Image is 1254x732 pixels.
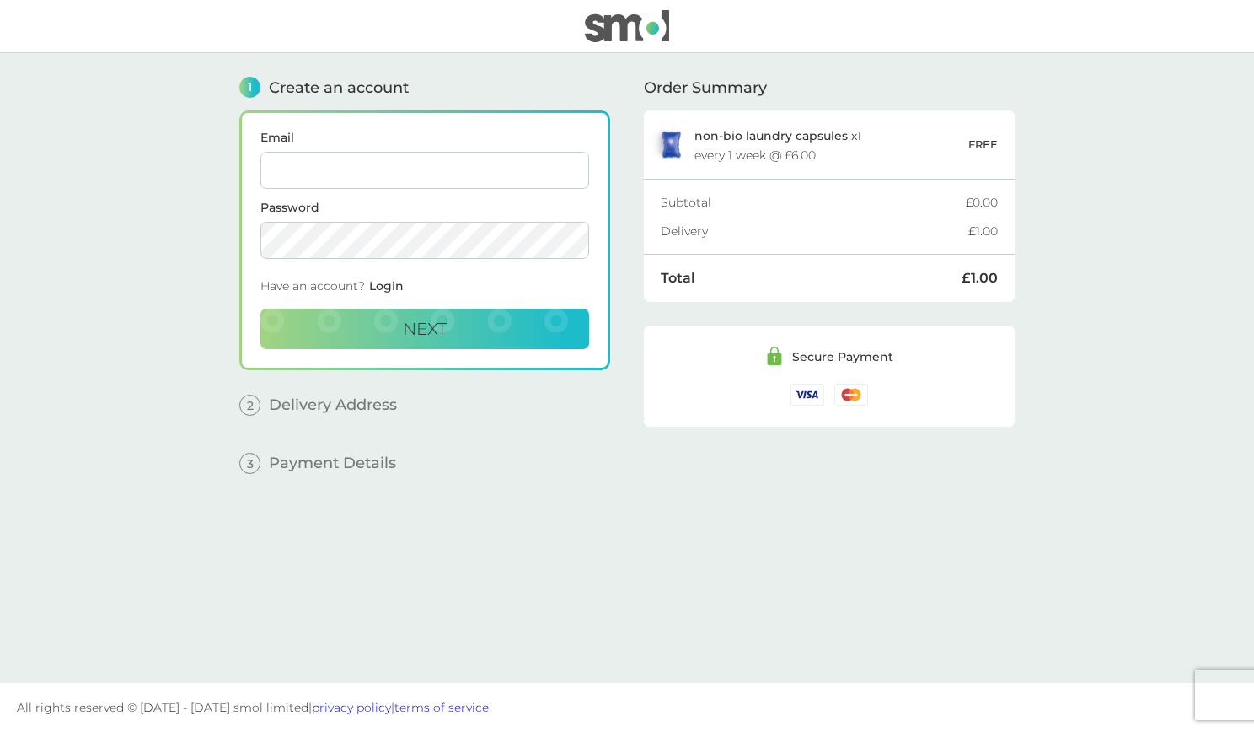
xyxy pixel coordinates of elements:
span: Create an account [269,80,409,95]
a: terms of service [394,700,489,715]
p: x 1 [694,129,861,143]
div: £1.00 [962,272,998,285]
div: every 1 week @ £6.00 [694,149,816,161]
span: Delivery Address [269,397,397,412]
img: /assets/icons/cards/mastercard.svg [834,384,868,405]
div: Total [661,272,962,285]
span: 2 [239,395,260,416]
img: smol [585,10,669,42]
img: /assets/icons/cards/visa.svg [790,384,824,405]
div: Have an account? [260,272,589,309]
div: £0.00 [966,196,998,208]
span: Next [403,319,447,339]
div: Secure Payment [792,351,893,363]
p: FREE [968,136,998,153]
label: Password [260,202,589,213]
span: Login [369,278,404,293]
label: Email [260,132,589,143]
span: Order Summary [644,80,767,95]
div: Subtotal [661,196,966,208]
span: 1 [239,77,260,98]
div: £1.00 [968,225,998,237]
span: 3 [239,453,260,474]
div: Delivery [661,225,968,237]
span: Payment Details [269,455,396,471]
a: privacy policy [312,700,391,715]
button: Next [260,309,589,349]
span: non-bio laundry capsules [694,128,848,143]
